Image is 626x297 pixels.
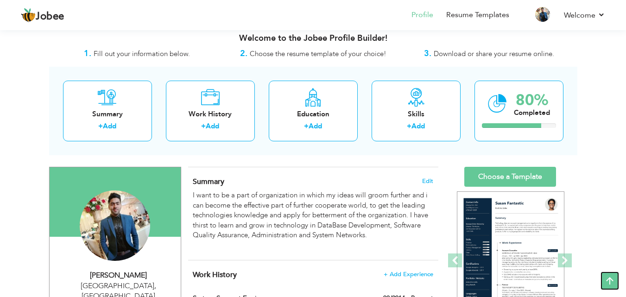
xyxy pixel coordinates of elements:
h3: Welcome to the Jobee Profile Builder! [49,34,577,43]
h4: This helps to show the companies you have worked for. [193,270,433,279]
div: [PERSON_NAME] [57,270,181,281]
a: Add [103,121,116,131]
a: Profile [411,10,433,20]
strong: 1. [84,48,91,59]
span: , [154,281,156,291]
img: jobee.io [21,8,36,23]
a: Resume Templates [446,10,509,20]
strong: 2. [240,48,247,59]
div: Skills [379,109,453,119]
div: Completed [514,108,550,118]
div: Education [276,109,350,119]
img: Ahsan Naeem [80,190,150,261]
a: Add [309,121,322,131]
span: Work History [193,270,237,280]
div: Summary [70,109,145,119]
span: Edit [422,178,433,184]
div: I want to be a part of organization in which my ideas will groom further and i can become the eff... [193,190,433,250]
label: + [98,121,103,131]
a: Welcome [564,10,605,21]
h4: Adding a summary is a quick and easy way to highlight your experience and interests. [193,177,433,186]
label: + [304,121,309,131]
span: Jobee [36,12,64,22]
span: Fill out your information below. [94,49,190,58]
a: Choose a Template [464,167,556,187]
strong: 3. [424,48,431,59]
div: 80% [514,93,550,108]
a: Add [206,121,219,131]
a: Jobee [21,8,64,23]
span: Choose the resume template of your choice! [250,49,386,58]
img: Profile Img [535,7,550,22]
a: Add [411,121,425,131]
span: Summary [193,177,224,187]
label: + [407,121,411,131]
span: + Add Experience [384,271,433,278]
div: Work History [173,109,247,119]
label: + [201,121,206,131]
span: Download or share your resume online. [434,49,554,58]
